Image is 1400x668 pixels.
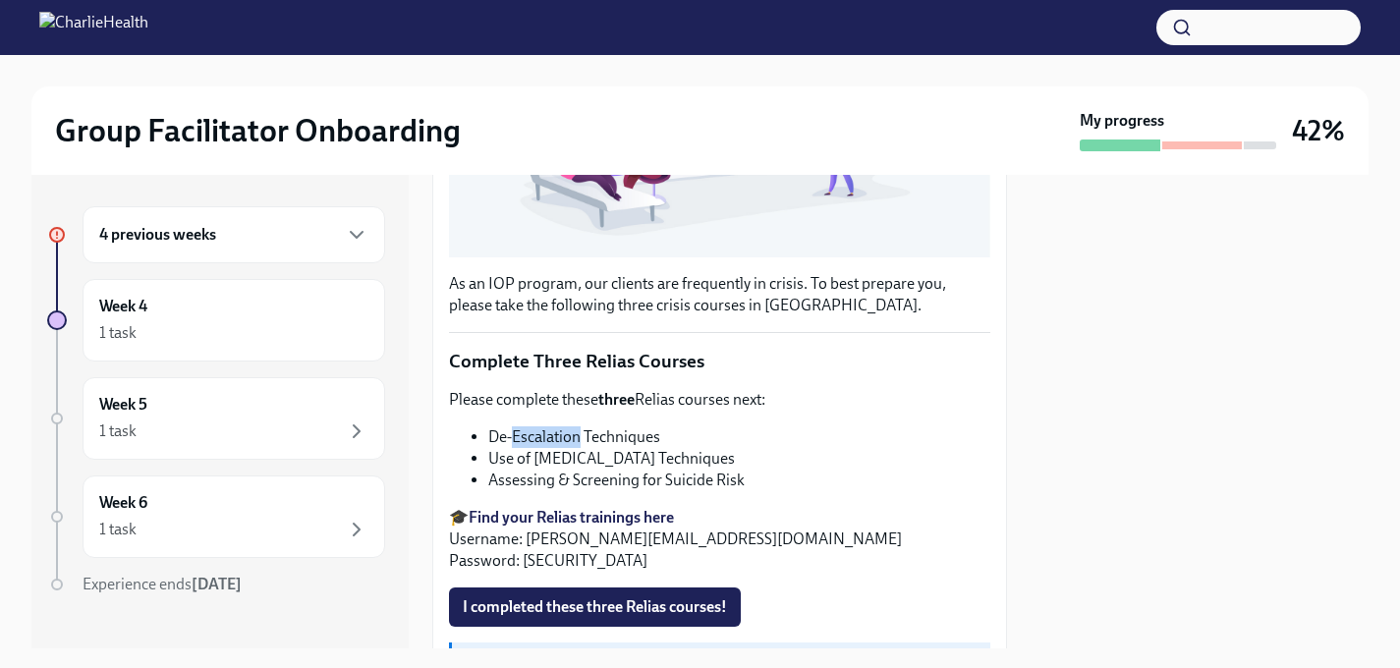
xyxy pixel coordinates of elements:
img: CharlieHealth [39,12,148,43]
h6: Week 4 [99,296,147,317]
a: Find your Relias trainings here [469,508,674,527]
div: 4 previous weeks [83,206,385,263]
h3: 42% [1292,113,1345,148]
li: Use of [MEDICAL_DATA] Techniques [488,448,990,470]
li: De-Escalation Techniques [488,426,990,448]
h2: Group Facilitator Onboarding [55,111,461,150]
div: 1 task [99,420,137,442]
strong: My progress [1080,110,1164,132]
p: Complete Three Relias Courses [449,349,990,374]
div: 1 task [99,322,137,344]
span: I completed these three Relias courses! [463,597,727,617]
div: 1 task [99,519,137,540]
li: Assessing & Screening for Suicide Risk [488,470,990,491]
p: Please complete these Relias courses next: [449,389,990,411]
h6: Week 6 [99,492,147,514]
button: I completed these three Relias courses! [449,587,741,627]
strong: [DATE] [192,575,242,593]
p: 🎓 Username: [PERSON_NAME][EMAIL_ADDRESS][DOMAIN_NAME] Password: [SECURITY_DATA] [449,507,990,572]
h6: Week 5 [99,394,147,416]
a: Week 61 task [47,475,385,558]
span: Experience ends [83,575,242,593]
strong: three [598,390,635,409]
p: As an IOP program, our clients are frequently in crisis. To best prepare you, please take the fol... [449,273,990,316]
a: Week 51 task [47,377,385,460]
h6: 4 previous weeks [99,224,216,246]
a: Week 41 task [47,279,385,362]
